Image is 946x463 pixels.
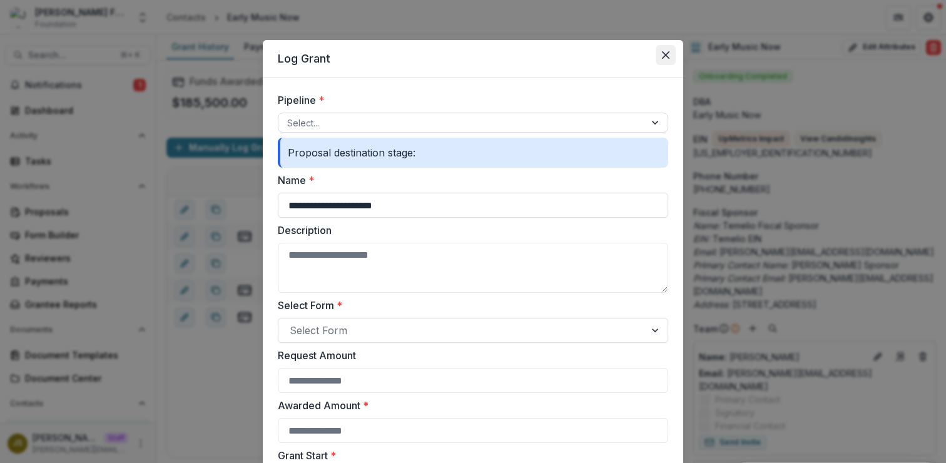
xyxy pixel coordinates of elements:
div: Proposal destination stage: [278,138,668,168]
label: Request Amount [278,348,661,363]
label: Name [278,173,661,188]
label: Select Form [278,298,661,313]
button: Close [656,45,676,65]
label: Description [278,223,661,238]
header: Log Grant [263,40,683,78]
label: Awarded Amount [278,398,661,413]
label: Grant Start [278,448,661,463]
label: Pipeline [278,93,661,108]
